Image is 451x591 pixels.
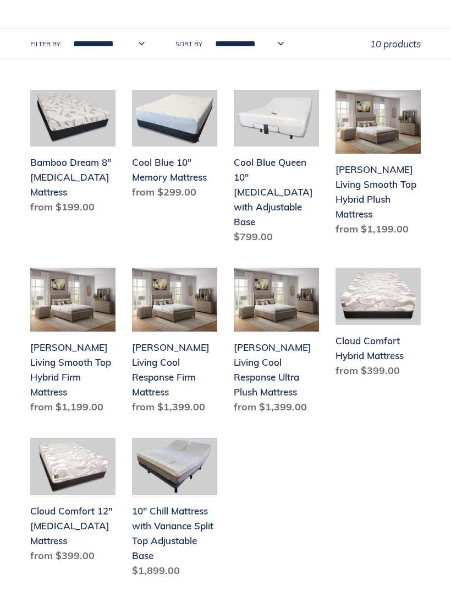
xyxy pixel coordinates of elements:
[30,90,116,219] a: Bamboo Dream 8" Memory Foam Mattress
[335,268,421,382] a: Cloud Comfort Hybrid Mattress
[132,90,217,204] a: Cool Blue 10" Memory Mattress
[30,39,61,49] label: Filter by
[234,90,319,248] a: Cool Blue Queen 10" Memory Foam with Adjustable Base
[175,39,202,49] label: Sort by
[335,90,421,241] a: Scott Living Smooth Top Hybrid Plush Mattress
[370,38,421,50] span: 10 products
[132,438,217,582] a: 10" Chill Mattress with Variance Split Top Adjustable Base
[132,268,217,419] a: Scott Living Cool Response Firm Mattress
[234,268,319,419] a: Scott Living Cool Response Ultra Plush Mattress
[30,438,116,567] a: Cloud Comfort 12" Memory Foam Mattress
[30,268,116,419] a: Scott Living Smooth Top Hybrid Firm Mattress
